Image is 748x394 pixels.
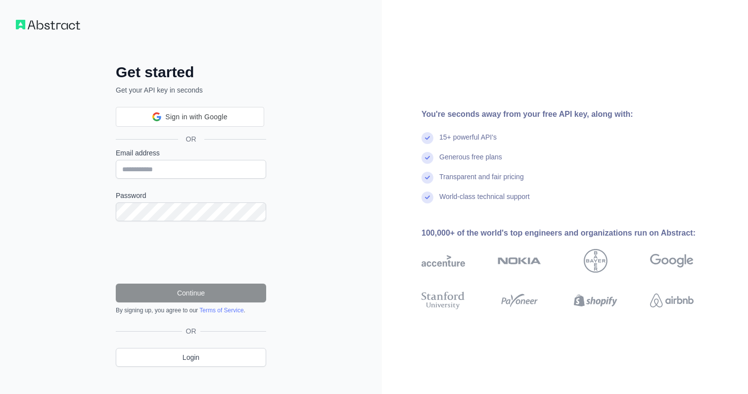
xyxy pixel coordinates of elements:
span: OR [178,134,204,144]
div: Transparent and fair pricing [439,172,524,192]
label: Email address [116,148,266,158]
a: Terms of Service [199,307,243,314]
img: Workflow [16,20,80,30]
img: bayer [584,249,608,273]
div: You're seconds away from your free API key, along with: [421,108,725,120]
h2: Get started [116,63,266,81]
label: Password [116,191,266,200]
img: check mark [421,152,433,164]
img: google [650,249,694,273]
button: Continue [116,284,266,302]
img: check mark [421,132,433,144]
img: payoneer [498,290,541,311]
div: 15+ powerful API's [439,132,497,152]
span: Sign in with Google [165,112,227,122]
p: Get your API key in seconds [116,85,266,95]
img: nokia [498,249,541,273]
div: Generous free plans [439,152,502,172]
div: By signing up, you agree to our . [116,306,266,314]
img: airbnb [650,290,694,311]
span: OR [182,326,200,336]
div: Sign in with Google [116,107,264,127]
img: accenture [421,249,465,273]
img: shopify [574,290,617,311]
a: Login [116,348,266,367]
img: check mark [421,192,433,203]
div: 100,000+ of the world's top engineers and organizations run on Abstract: [421,227,725,239]
iframe: reCAPTCHA [116,233,266,272]
img: check mark [421,172,433,184]
img: stanford university [421,290,465,311]
div: World-class technical support [439,192,530,211]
